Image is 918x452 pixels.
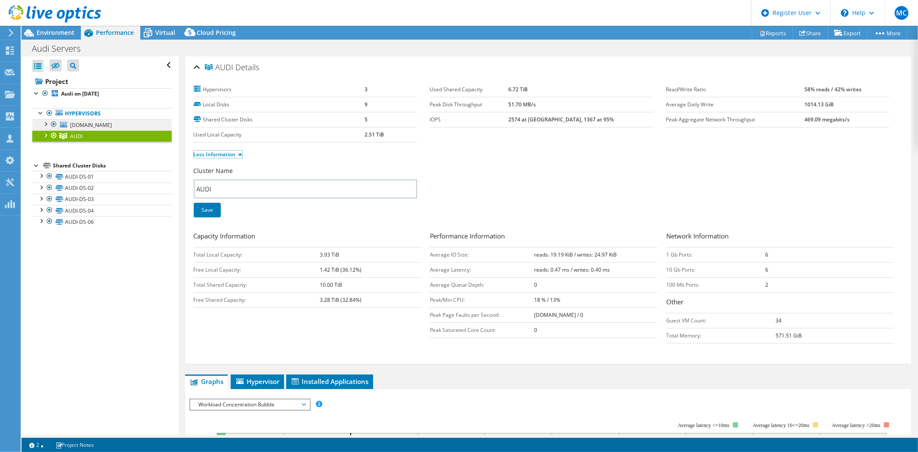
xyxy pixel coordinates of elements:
td: Average Latency: [430,262,535,277]
a: Audi on [DATE] [32,88,172,99]
span: Environment [37,28,74,37]
b: 3.28 TiB (32.84%) [320,296,362,303]
td: Total Memory: [666,328,776,343]
b: 0 [535,281,538,288]
span: Workload Concentration Bubble [195,399,305,410]
a: More [867,26,907,40]
b: 51.70 MB/s [508,101,536,108]
b: 34 [776,317,782,324]
td: Total Shared Capacity: [194,277,320,292]
div: Shared Cluster Disks [53,161,172,171]
label: Local Disks [194,100,365,109]
span: Details [236,62,260,72]
a: AUDI-DS-03 [32,194,172,205]
b: 5 [365,116,368,123]
text: Average latency >20ms [831,422,880,428]
td: Average Queue Depth: [430,277,535,292]
b: 0 [535,326,538,334]
span: Graphs [189,377,223,386]
h3: Performance Information [430,231,658,243]
b: 6 [765,251,768,258]
a: 2 [23,440,50,450]
span: Installed Applications [291,377,369,386]
a: AUDI [32,130,172,142]
span: AUDI [70,133,83,140]
td: Peak Saturated Core Count: [430,322,535,337]
span: Hypervisor [235,377,280,386]
h3: Other [666,297,894,309]
span: Virtual [155,28,175,37]
b: 1014.13 GiB [805,101,834,108]
b: 571.51 GiB [776,332,802,339]
a: Project Notes [49,440,100,450]
b: 2574 at [GEOGRAPHIC_DATA], 1367 at 95% [508,116,614,123]
h3: Capacity Information [194,231,421,243]
b: 3 [365,86,368,93]
span: AUDI [205,63,234,72]
label: Cluster Name [194,167,233,175]
h3: Network Information [666,231,894,243]
td: 1 Gb Ports: [666,247,765,262]
a: AUDI-DS-04 [32,205,172,216]
b: 2.51 TiB [365,131,384,138]
td: Total Local Capacity: [194,247,320,262]
label: Read/Write Ratio [666,85,805,94]
td: Peak/Min CPU: [430,292,535,307]
b: reads: 0.47 ms / writes: 0.40 ms [535,266,610,273]
h1: Audi Servers [28,44,94,53]
label: Peak Aggregate Network Throughput [666,115,805,124]
td: 10 Gb Ports: [666,262,765,277]
td: Free Local Capacity: [194,262,320,277]
a: [DOMAIN_NAME] [32,119,172,130]
b: Audi on [DATE] [61,90,99,97]
td: 100 Mb Ports: [666,277,765,292]
b: 1.42 TiB (36.12%) [320,266,362,273]
td: Free Shared Capacity: [194,292,320,307]
b: 2 [765,281,768,288]
a: Project [32,74,172,88]
label: Average Daily Write [666,100,805,109]
a: AUDI-DS-06 [32,216,172,227]
b: 10.00 TiB [320,281,342,288]
span: Cloud Pricing [197,28,236,37]
a: Less Information [194,151,242,158]
span: MC [895,6,909,20]
a: Hypervisors [32,108,172,119]
span: Performance [96,28,134,37]
b: 6 [765,266,768,273]
a: Save [194,203,221,217]
a: AUDI-DS-02 [32,183,172,194]
b: 469.09 megabits/s [805,116,850,123]
label: Shared Cluster Disks [194,115,365,124]
svg: \n [841,9,849,17]
b: reads: 19.19 KiB / writes: 24.97 KiB [535,251,617,258]
label: Used Local Capacity [194,130,365,139]
b: 9 [365,101,368,108]
b: 3.93 TiB [320,251,339,258]
a: AUDI-DS-01 [32,171,172,182]
a: Reports [752,26,793,40]
label: Peak Disk Throughput [430,100,509,109]
span: [DOMAIN_NAME] [70,121,112,129]
b: 18 % / 13% [535,296,561,303]
td: Average IO Size: [430,247,535,262]
tspan: Average latency 10<=20ms [753,422,810,428]
td: Peak Page Faults per Second: [430,307,535,322]
b: 6.72 TiB [508,86,528,93]
tspan: Average latency <=10ms [678,422,729,428]
a: Export [828,26,868,40]
label: IOPS [430,115,509,124]
label: Hypervisors [194,85,365,94]
td: Guest VM Count: [666,313,776,328]
a: Share [793,26,828,40]
b: [DOMAIN_NAME] / 0 [535,311,584,319]
label: Used Shared Capacity [430,85,509,94]
b: 58% reads / 42% writes [805,86,862,93]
